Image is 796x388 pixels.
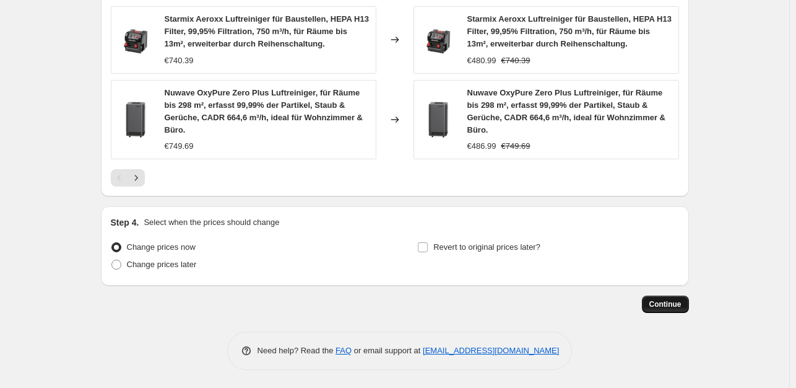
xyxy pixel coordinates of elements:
strike: €749.69 [501,140,530,152]
a: [EMAIL_ADDRESS][DOMAIN_NAME] [423,346,559,355]
div: €749.69 [165,140,194,152]
span: or email support at [352,346,423,355]
button: Continue [642,296,689,313]
button: Next [128,169,145,187]
div: €740.39 [165,55,194,67]
span: Need help? Read the [257,346,336,355]
span: Change prices now [127,242,196,252]
p: Select when the prices should change [144,216,279,229]
a: FAQ [335,346,352,355]
span: Starmix Aeroxx Luftreiniger für Baustellen, HEPA H13 Filter, 99,95% Filtration, 750 m³/h, für Räu... [165,14,369,48]
img: 71TfEheShZL_80x.jpg [420,21,457,58]
div: €486.99 [467,140,496,152]
strike: €740.39 [501,55,530,67]
img: 51XZymkWdzL_80x.jpg [420,101,457,138]
nav: Pagination [111,169,145,187]
img: 51XZymkWdzL_80x.jpg [118,101,155,138]
span: Revert to original prices later? [433,242,540,252]
span: Starmix Aeroxx Luftreiniger für Baustellen, HEPA H13 Filter, 99,95% Filtration, 750 m³/h, für Räu... [467,14,672,48]
span: Change prices later [127,260,197,269]
span: Nuwave OxyPure Zero Plus Luftreiniger, für Räume bis 298 m², erfasst 99,99% der Partikel, Staub &... [165,88,363,134]
h2: Step 4. [111,216,139,229]
span: Continue [649,299,681,309]
div: €480.99 [467,55,496,67]
span: Nuwave OxyPure Zero Plus Luftreiniger, für Räume bis 298 m², erfasst 99,99% der Partikel, Staub &... [467,88,666,134]
img: 71TfEheShZL_80x.jpg [118,21,155,58]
